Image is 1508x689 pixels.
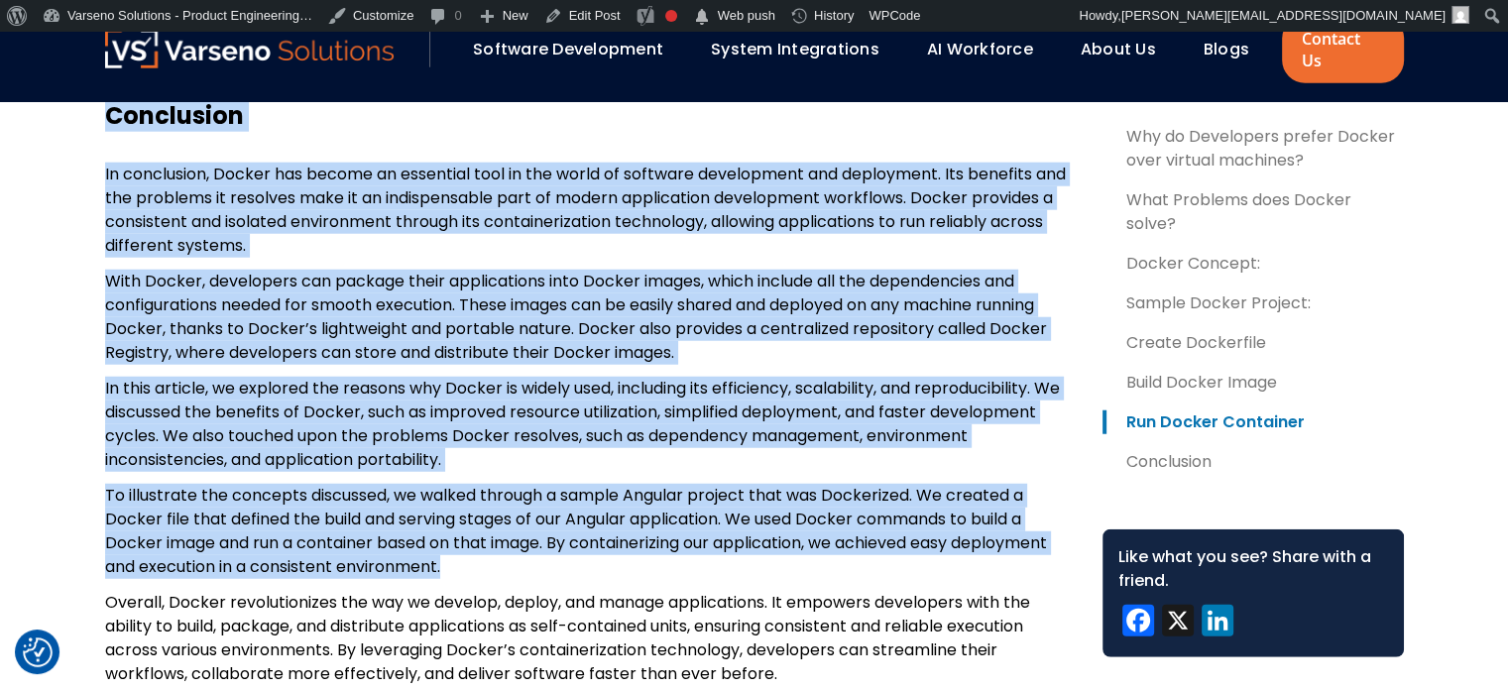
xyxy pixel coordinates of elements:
div: About Us [1071,33,1184,66]
h3: Conclusion [105,101,1071,131]
div: Focus keyphrase not set [665,10,677,22]
div: Software Development [463,33,691,66]
a: LinkedIn [1198,605,1237,641]
div: Blogs [1194,33,1277,66]
a: AI Workforce [927,38,1033,60]
span:  [692,3,712,31]
a: Contact Us [1282,16,1403,83]
a: Facebook [1118,605,1158,641]
div: AI Workforce [917,33,1061,66]
p: To illustrate the concepts discussed, we walked through a sample Angular project that was Dockeri... [105,484,1071,579]
p: In conclusion, Docker has become an essential tool in the world of software development and deplo... [105,163,1071,258]
div: System Integrations [701,33,907,66]
span: [PERSON_NAME][EMAIL_ADDRESS][DOMAIN_NAME] [1121,8,1446,23]
a: Sample Docker Project: [1102,291,1404,315]
img: Varseno Solutions – Product Engineering & IT Services [105,30,395,68]
div: Like what you see? Share with a friend. [1118,545,1388,593]
p: Overall, Docker revolutionizes the way we develop, deploy, and manage applications. It empowers d... [105,591,1071,686]
p: In this article, we explored the reasons why Docker is widely used, including its efficiency, sca... [105,377,1071,472]
a: Run Docker Container [1102,410,1404,434]
a: Conclusion [1102,450,1404,474]
a: Docker Concept: [1102,252,1404,276]
img: Revisit consent button [23,637,53,667]
a: Build Docker Image [1102,371,1404,395]
a: What Problems does Docker solve? [1102,188,1404,236]
button: Cookie Settings [23,637,53,667]
a: Varseno Solutions – Product Engineering & IT Services [105,30,395,69]
a: System Integrations [711,38,879,60]
a: Software Development [473,38,663,60]
a: Create Dockerfile [1102,331,1404,355]
a: About Us [1081,38,1156,60]
a: Blogs [1204,38,1249,60]
p: With Docker, developers can package their applications into Docker images, which include all the ... [105,270,1071,365]
a: X [1158,605,1198,641]
a: Why do Developers prefer Docker over virtual machines? [1102,125,1404,172]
